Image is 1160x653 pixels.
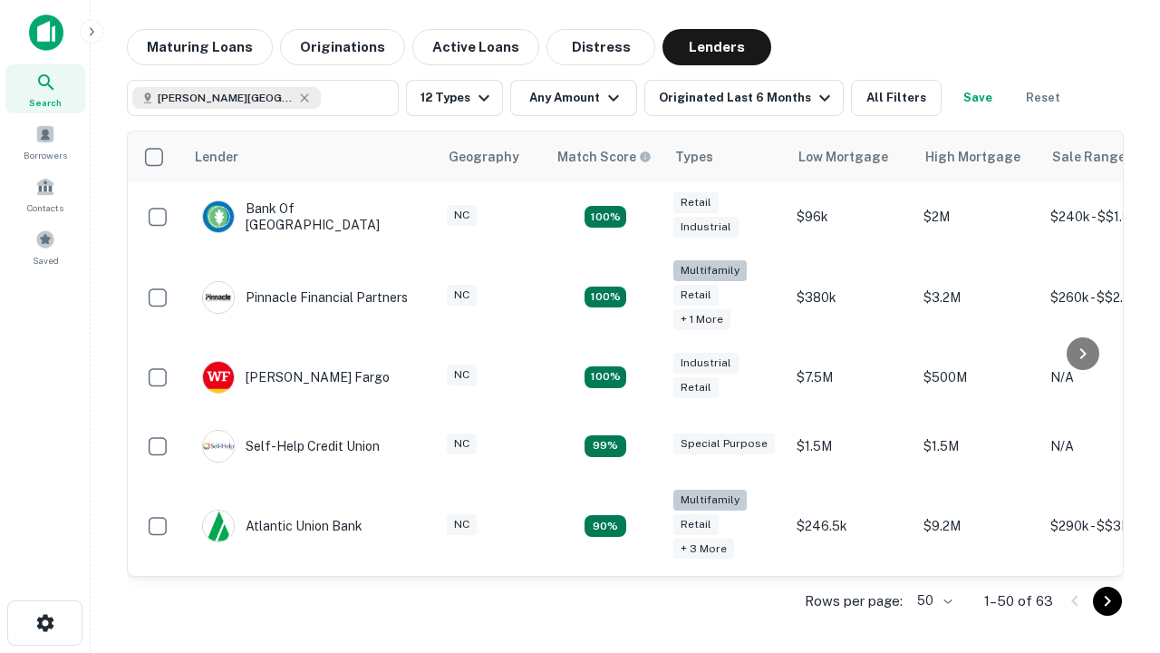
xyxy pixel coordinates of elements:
[202,281,408,314] div: Pinnacle Financial Partners
[788,481,914,572] td: $246.5k
[914,412,1041,481] td: $1.5M
[673,309,730,330] div: + 1 more
[203,511,234,541] img: picture
[673,514,719,535] div: Retail
[27,200,63,215] span: Contacts
[949,80,1007,116] button: Save your search to get updates of matches that match your search criteria.
[1069,450,1160,537] iframe: Chat Widget
[406,80,503,116] button: 12 Types
[673,539,734,560] div: + 3 more
[585,366,626,388] div: Matching Properties: 14, hasApolloMatch: undefined
[5,64,85,113] a: Search
[585,515,626,537] div: Matching Properties: 10, hasApolloMatch: undefined
[202,430,380,463] div: Self-help Credit Union
[158,90,294,106] span: [PERSON_NAME][GEOGRAPHIC_DATA], [GEOGRAPHIC_DATA]
[675,146,713,168] div: Types
[644,80,844,116] button: Originated Last 6 Months
[914,343,1041,412] td: $500M
[412,29,539,65] button: Active Loans
[546,132,664,182] th: Capitalize uses an advanced AI algorithm to match your search with the best lender. The match sco...
[202,510,362,542] div: Atlantic Union Bank
[33,253,59,268] span: Saved
[984,590,1053,612] p: 1–50 of 63
[914,251,1041,343] td: $3.2M
[673,217,739,238] div: Industrial
[280,29,405,65] button: Originations
[449,146,519,168] div: Geography
[203,431,234,462] img: picture
[788,132,914,182] th: Low Mortgage
[914,132,1041,182] th: High Mortgage
[1093,587,1122,616] button: Go to next page
[5,170,85,219] a: Contacts
[664,132,788,182] th: Types
[662,29,771,65] button: Lenders
[127,29,273,65] button: Maturing Loans
[673,434,775,454] div: Special Purpose
[914,481,1041,572] td: $9.2M
[184,132,438,182] th: Lender
[673,377,719,398] div: Retail
[557,147,652,167] div: Capitalize uses an advanced AI algorithm to match your search with the best lender. The match sco...
[202,361,390,394] div: [PERSON_NAME] Fargo
[673,490,747,511] div: Multifamily
[673,260,747,281] div: Multifamily
[914,182,1041,251] td: $2M
[5,117,85,166] a: Borrowers
[805,590,903,612] p: Rows per page:
[24,148,67,162] span: Borrowers
[203,362,234,393] img: picture
[851,80,942,116] button: All Filters
[788,343,914,412] td: $7.5M
[203,282,234,313] img: picture
[203,201,234,232] img: picture
[788,251,914,343] td: $380k
[447,434,477,454] div: NC
[447,205,477,226] div: NC
[585,206,626,228] div: Matching Properties: 15, hasApolloMatch: undefined
[546,29,655,65] button: Distress
[202,200,420,233] div: Bank Of [GEOGRAPHIC_DATA]
[1052,146,1126,168] div: Sale Range
[447,285,477,306] div: NC
[585,287,626,308] div: Matching Properties: 20, hasApolloMatch: undefined
[557,147,648,167] h6: Match Score
[447,365,477,385] div: NC
[788,412,914,481] td: $1.5M
[788,182,914,251] td: $96k
[438,132,546,182] th: Geography
[659,87,836,109] div: Originated Last 6 Months
[585,435,626,457] div: Matching Properties: 11, hasApolloMatch: undefined
[673,285,719,306] div: Retail
[925,146,1020,168] div: High Mortgage
[798,146,888,168] div: Low Mortgage
[29,15,63,51] img: capitalize-icon.png
[1014,80,1072,116] button: Reset
[910,588,955,614] div: 50
[447,514,477,535] div: NC
[5,222,85,271] a: Saved
[673,353,739,374] div: Industrial
[29,95,62,110] span: Search
[673,192,719,213] div: Retail
[195,146,238,168] div: Lender
[510,80,637,116] button: Any Amount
